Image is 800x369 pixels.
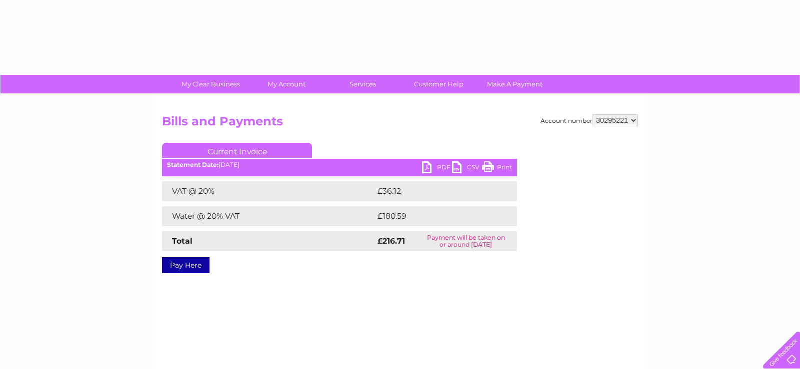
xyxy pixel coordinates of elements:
[377,236,405,246] strong: £216.71
[375,181,496,201] td: £36.12
[245,75,328,93] a: My Account
[169,75,252,93] a: My Clear Business
[162,161,517,168] div: [DATE]
[167,161,218,168] b: Statement Date:
[162,257,209,273] a: Pay Here
[452,161,482,176] a: CSV
[321,75,404,93] a: Services
[172,236,192,246] strong: Total
[162,114,638,133] h2: Bills and Payments
[540,114,638,126] div: Account number
[375,206,499,226] td: £180.59
[482,161,512,176] a: Print
[397,75,480,93] a: Customer Help
[422,161,452,176] a: PDF
[473,75,556,93] a: Make A Payment
[162,206,375,226] td: Water @ 20% VAT
[162,181,375,201] td: VAT @ 20%
[415,231,517,251] td: Payment will be taken on or around [DATE]
[162,143,312,158] a: Current Invoice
